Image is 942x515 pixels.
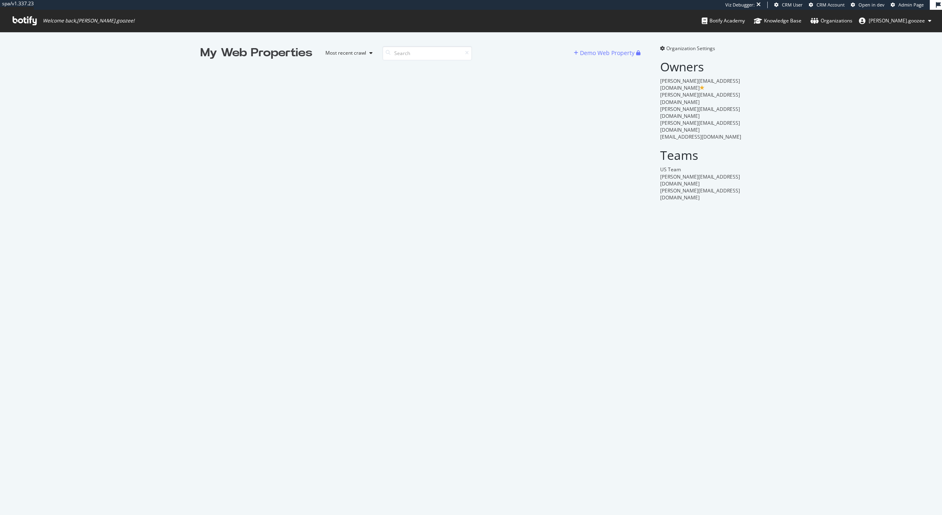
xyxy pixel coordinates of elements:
a: Demo Web Property [574,49,636,56]
a: Organizations [810,10,852,32]
span: fred.goozee [869,17,925,24]
span: [PERSON_NAME][EMAIL_ADDRESS][DOMAIN_NAME] [660,91,740,105]
div: Viz Debugger: [725,2,755,8]
span: [PERSON_NAME][EMAIL_ADDRESS][DOMAIN_NAME] [660,119,740,133]
span: [PERSON_NAME][EMAIL_ADDRESS][DOMAIN_NAME] [660,77,740,91]
span: [PERSON_NAME][EMAIL_ADDRESS][DOMAIN_NAME] [660,187,740,201]
input: Search [382,46,472,60]
a: CRM Account [809,2,845,8]
span: [PERSON_NAME][EMAIL_ADDRESS][DOMAIN_NAME] [660,173,740,187]
button: Most recent crawl [319,46,376,60]
span: Open in dev [859,2,885,8]
div: Demo Web Property [580,49,635,57]
span: CRM User [782,2,803,8]
button: [PERSON_NAME].goozee [852,14,938,27]
span: [EMAIL_ADDRESS][DOMAIN_NAME] [660,133,741,140]
div: Most recent crawl [325,51,366,55]
a: Admin Page [891,2,924,8]
span: Welcome back, [PERSON_NAME].goozee ! [43,18,134,24]
a: CRM User [774,2,803,8]
div: Knowledge Base [754,17,801,25]
a: Knowledge Base [754,10,801,32]
a: Botify Academy [702,10,745,32]
a: Open in dev [851,2,885,8]
h2: Teams [660,148,742,162]
div: Organizations [810,17,852,25]
span: CRM Account [817,2,845,8]
span: [PERSON_NAME][EMAIL_ADDRESS][DOMAIN_NAME] [660,106,740,119]
span: Organization Settings [666,45,715,52]
div: My Web Properties [200,45,312,61]
h2: Owners [660,60,742,73]
div: US Team [660,166,742,173]
div: Botify Academy [702,17,745,25]
button: Demo Web Property [574,46,636,60]
span: Admin Page [898,2,924,8]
